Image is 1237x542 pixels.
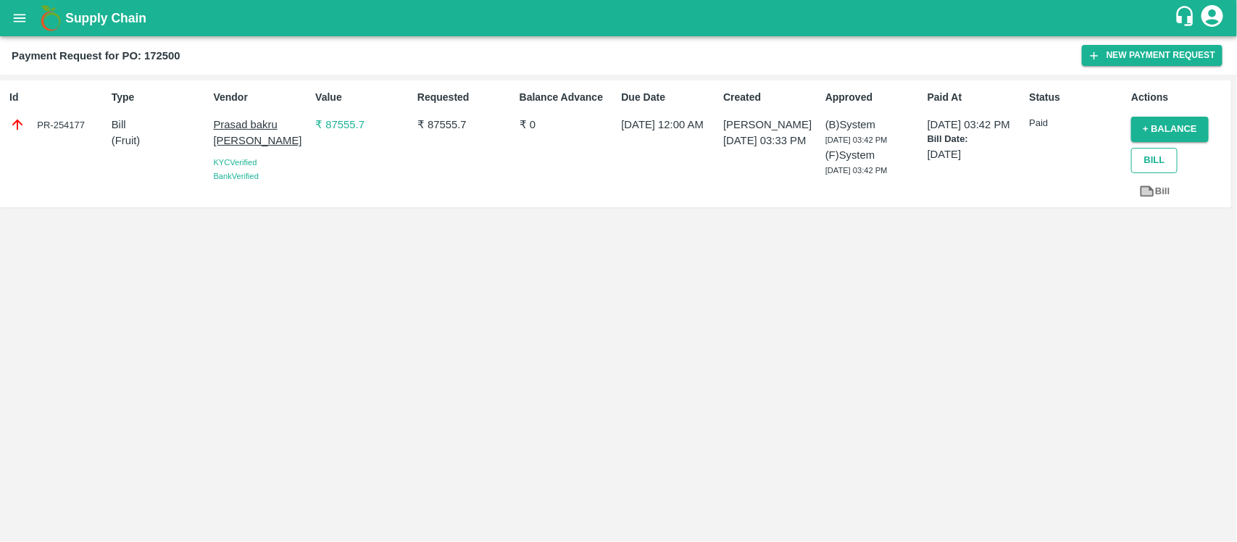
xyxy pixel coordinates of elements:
[65,8,1174,28] a: Supply Chain
[1030,90,1126,105] p: Status
[1131,90,1228,105] p: Actions
[214,117,310,149] p: Prasad bakru [PERSON_NAME]
[825,147,922,163] p: (F) System
[112,133,208,149] p: ( Fruit )
[214,172,259,180] span: Bank Verified
[825,117,922,133] p: (B) System
[1199,3,1225,33] div: account of current user
[112,117,208,133] p: Bill
[622,117,718,133] p: [DATE] 12:00 AM
[9,117,106,133] div: PR-254177
[417,90,514,105] p: Requested
[3,1,36,35] button: open drawer
[417,117,514,133] p: ₹ 87555.7
[315,117,412,133] p: ₹ 87555.7
[723,133,820,149] p: [DATE] 03:33 PM
[36,4,65,33] img: logo
[315,90,412,105] p: Value
[723,117,820,133] p: [PERSON_NAME]
[65,11,146,25] b: Supply Chain
[825,166,888,175] span: [DATE] 03:42 PM
[928,90,1024,105] p: Paid At
[1174,5,1199,31] div: customer-support
[622,90,718,105] p: Due Date
[1131,179,1178,204] a: Bill
[112,90,208,105] p: Type
[1131,148,1178,173] button: Bill
[520,117,616,133] p: ₹ 0
[1131,117,1209,142] button: + balance
[9,90,106,105] p: Id
[825,135,888,144] span: [DATE] 03:42 PM
[12,50,180,62] b: Payment Request for PO: 172500
[928,117,1024,133] p: [DATE] 03:42 PM
[214,90,310,105] p: Vendor
[214,158,257,167] span: KYC Verified
[928,133,1024,146] p: Bill Date:
[723,90,820,105] p: Created
[1030,117,1126,130] p: Paid
[825,90,922,105] p: Approved
[1082,45,1223,66] button: New Payment Request
[928,146,1024,162] p: [DATE]
[520,90,616,105] p: Balance Advance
